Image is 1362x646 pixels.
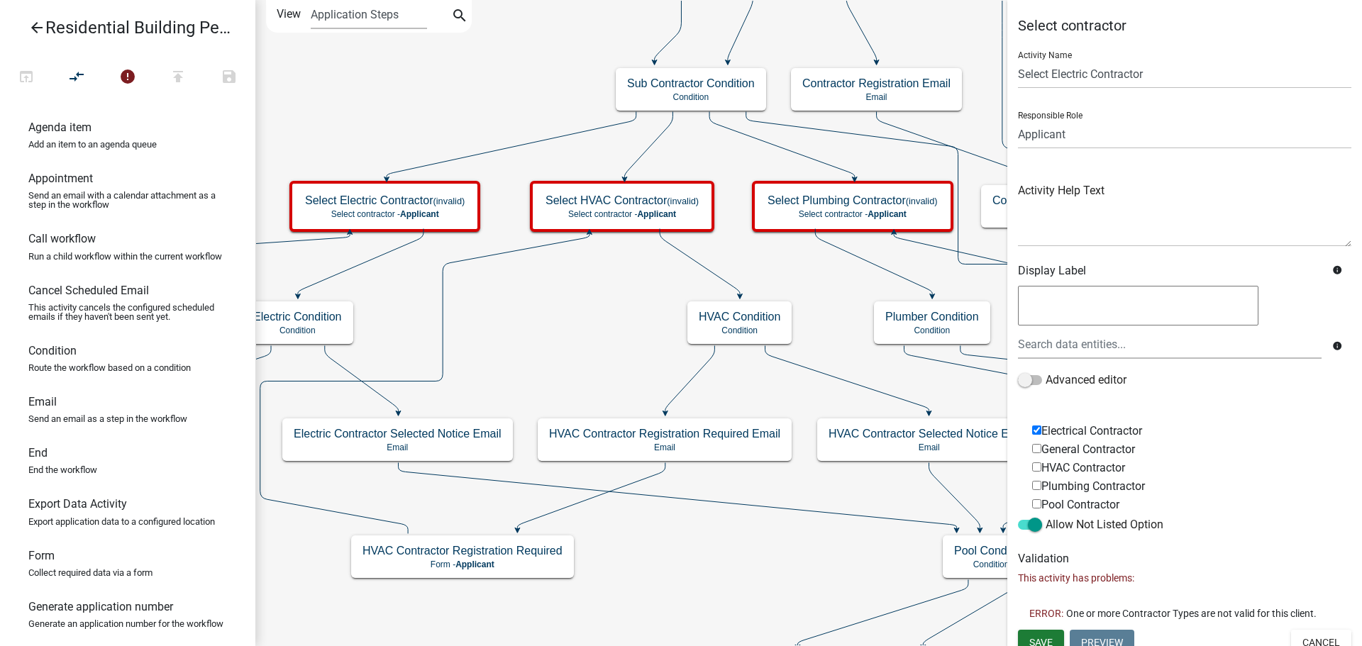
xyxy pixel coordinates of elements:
label: HVAC Contractor [1032,462,1125,474]
i: publish [170,68,187,88]
input: Search data entities... [1018,330,1322,359]
h6: Appointment [28,172,93,185]
label: Advanced editor [1018,372,1126,389]
i: compare_arrows [69,68,86,88]
i: open_in_browser [18,68,35,88]
small: (invalid) [667,196,699,206]
button: Auto Layout [51,62,102,93]
h6: Validation [1018,552,1351,565]
p: Condition [699,325,780,335]
i: arrow_back [28,19,45,39]
button: search [448,6,471,28]
label: Pool Contractor [1032,499,1119,511]
a: Residential Building Permit [11,11,233,44]
h5: HVAC Contractor Registration Required [362,544,563,557]
p: Form - [362,559,563,569]
p: Select contractor - [546,209,699,219]
p: Email [549,442,780,452]
i: save [221,68,238,88]
p: Run a child workflow within the current workflow [28,252,222,261]
h6: Form [28,549,55,562]
input: General Contractor [1032,444,1041,453]
p: Condition [627,92,755,102]
h5: Pool Condition [954,544,1028,557]
p: Collect required data via a form [28,568,153,577]
h6: Generate application number [28,600,173,613]
p: Email [802,92,951,102]
label: Allow Not Listed Option [1018,516,1163,533]
p: Export application data to a configured location [28,517,215,526]
small: (invalid) [906,196,938,206]
h6: Email [28,395,57,408]
i: error [119,68,136,88]
p: Select contractor - [305,209,465,219]
span: Applicant [455,559,494,569]
h5: HVAC Contractor Registration Required Email [549,427,780,440]
small: (invalid) [433,196,465,206]
span: ERROR: [1029,608,1063,618]
h5: Sub Contractor Condition [627,77,755,90]
div: Workflow actions [1,62,255,96]
h5: Contractor Registration Email [802,77,951,90]
p: This activity has problems: [1018,571,1351,586]
h6: End [28,446,48,460]
p: Condition [253,325,342,335]
h5: Plumber Condition [885,310,979,323]
span: Applicant [637,209,676,219]
h5: Select HVAC Contractor [546,194,699,207]
h6: Condition [28,344,77,357]
label: Plumbing Contractor [1032,481,1145,492]
button: 4 problems in this workflow [102,62,153,93]
p: Condition [885,325,979,335]
button: Publish [153,62,204,93]
h6: Agenda item [28,121,92,134]
h6: Display Label [1018,264,1322,277]
p: Form - [992,209,1158,219]
h5: Select contractor [1018,17,1351,34]
h5: Select Plumbing Contractor [768,194,938,207]
label: Electrical Contractor [1032,425,1142,437]
h5: Select Electric Contractor [305,194,465,207]
p: This activity cancels the configured scheduled emails if they haven't been sent yet. [28,303,227,321]
label: General Contractor [1032,444,1135,455]
button: Test Workflow [1,62,52,93]
p: Add an item to an agenda queue [28,140,157,149]
input: Plumbing Contractor [1032,481,1041,490]
i: info [1332,341,1342,351]
span: One or more Contractor Types are not valid for this client. [1066,608,1317,618]
h5: Contractor Registration Required [992,194,1158,207]
p: Route the workflow based on a condition [28,363,191,372]
i: info [1332,265,1342,275]
h6: Call workflow [28,232,96,245]
p: Select contractor - [768,209,938,219]
p: Send an email with a calendar attachment as a step in the workflow [28,191,227,209]
input: HVAC Contractor [1032,462,1041,472]
button: Save [204,62,255,93]
p: Send an email as a step in the workflow [28,414,187,423]
h6: Cancel Scheduled Email [28,284,149,297]
input: Electrical Contractor [1032,425,1041,435]
p: End the workflow [28,465,97,474]
p: Email [294,442,502,452]
p: Generate an application number for the workflow [28,619,223,628]
h5: Electric Contractor Selected Notice Email [294,427,502,440]
i: search [451,7,468,27]
h5: HVAC Condition [699,310,780,323]
input: Pool Contractor [1032,499,1041,508]
span: Applicant [400,209,439,219]
h6: Export Data Activity [28,497,127,511]
p: Email [829,442,1029,452]
span: Applicant [868,209,907,219]
p: Condition [954,559,1028,569]
h5: HVAC Contractor Selected Notice Email [829,427,1029,440]
h5: Electric Condition [253,310,342,323]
